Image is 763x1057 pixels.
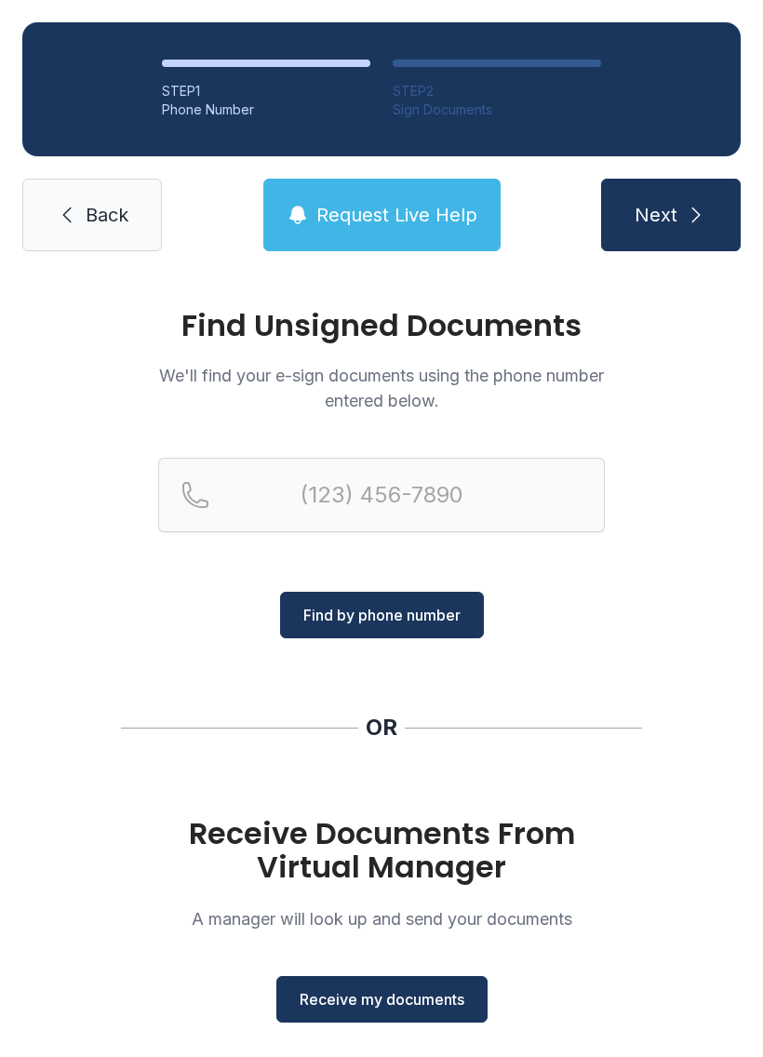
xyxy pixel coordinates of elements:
[366,713,397,743] div: OR
[158,363,605,413] p: We'll find your e-sign documents using the phone number entered below.
[303,604,461,626] span: Find by phone number
[86,202,128,228] span: Back
[300,988,464,1010] span: Receive my documents
[393,100,601,119] div: Sign Documents
[158,906,605,931] p: A manager will look up and send your documents
[316,202,477,228] span: Request Live Help
[158,311,605,341] h1: Find Unsigned Documents
[393,82,601,100] div: STEP 2
[158,458,605,532] input: Reservation phone number
[635,202,677,228] span: Next
[158,817,605,884] h1: Receive Documents From Virtual Manager
[162,100,370,119] div: Phone Number
[162,82,370,100] div: STEP 1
